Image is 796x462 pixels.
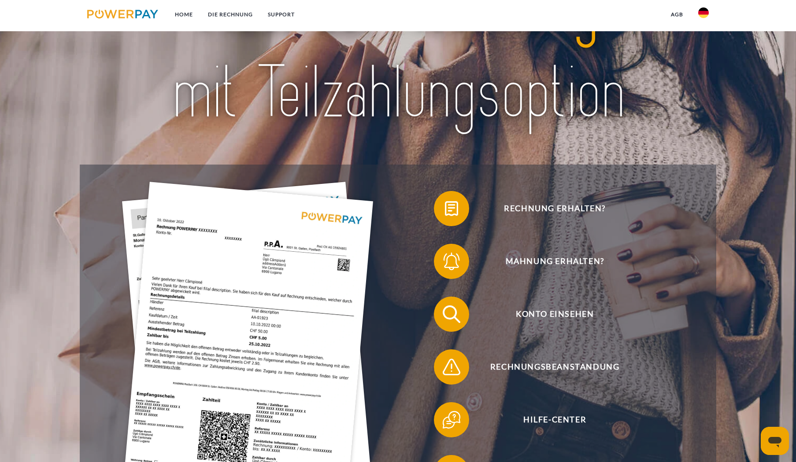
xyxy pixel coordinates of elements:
[434,349,663,385] button: Rechnungsbeanstandung
[167,7,200,22] a: Home
[434,191,663,226] button: Rechnung erhalten?
[434,297,663,332] button: Konto einsehen
[447,244,663,279] span: Mahnung erhalten?
[441,198,463,220] img: qb_bill.svg
[447,297,663,332] span: Konto einsehen
[447,402,663,437] span: Hilfe-Center
[260,7,302,22] a: SUPPORT
[447,191,663,226] span: Rechnung erhalten?
[441,356,463,378] img: qb_warning.svg
[698,7,709,18] img: de
[663,7,691,22] a: agb
[447,349,663,385] span: Rechnungsbeanstandung
[761,427,789,455] iframe: Schaltfläche zum Öffnen des Messaging-Fensters
[441,409,463,431] img: qb_help.svg
[441,250,463,272] img: qb_bell.svg
[441,303,463,325] img: qb_search.svg
[87,10,158,18] img: logo-powerpay.svg
[434,402,663,437] button: Hilfe-Center
[200,7,260,22] a: DIE RECHNUNG
[434,244,663,279] button: Mahnung erhalten?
